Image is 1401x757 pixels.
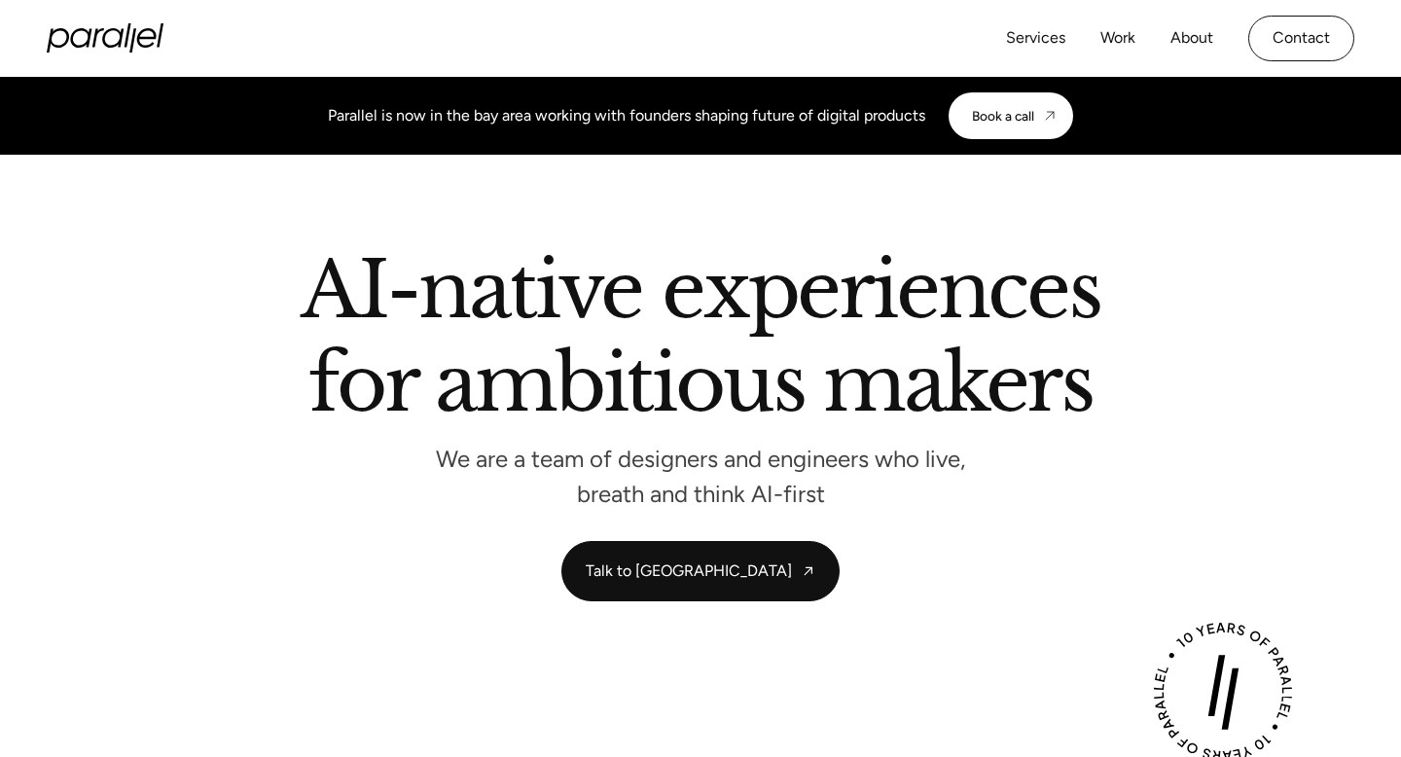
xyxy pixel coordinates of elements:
div: Book a call [972,108,1034,124]
a: Book a call [949,92,1073,139]
h2: AI-native experiences for ambitious makers [146,252,1255,430]
a: home [47,23,163,53]
a: Services [1006,24,1065,53]
img: CTA arrow image [1042,108,1058,124]
div: Parallel is now in the bay area working with founders shaping future of digital products [328,104,925,127]
p: We are a team of designers and engineers who live, breath and think AI-first [409,451,992,502]
a: Work [1100,24,1135,53]
a: About [1170,24,1213,53]
a: Contact [1248,16,1354,61]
